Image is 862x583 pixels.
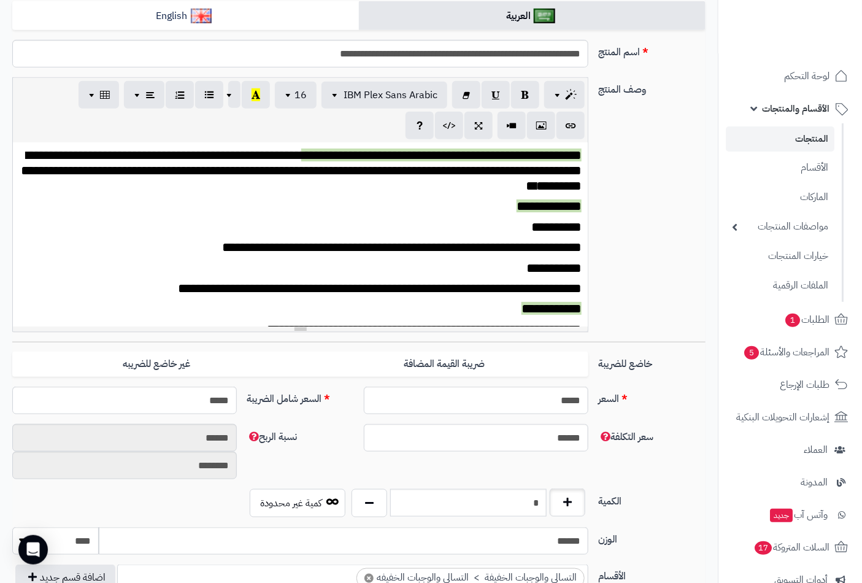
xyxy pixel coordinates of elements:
span: 16 [294,88,307,102]
span: 5 [744,346,760,360]
a: المراجعات والأسئلة5 [726,338,855,367]
a: المدونة [726,468,855,497]
a: السلات المتروكة17 [726,533,855,562]
span: طلبات الإرجاع [780,376,829,393]
span: IBM Plex Sans Arabic [344,88,437,102]
span: الأقسام والمنتجات [762,100,829,117]
a: الملفات الرقمية [726,272,834,299]
a: طلبات الإرجاع [726,370,855,400]
span: × [364,574,374,583]
span: المدونة [801,474,828,491]
a: English [12,1,359,31]
span: السلات المتروكة [753,539,829,556]
label: ضريبة القيمة المضافة [301,352,588,377]
a: الأقسام [726,155,834,181]
a: العربية [359,1,706,31]
a: إشعارات التحويلات البنكية [726,403,855,432]
a: وآتس آبجديد [726,500,855,530]
span: نسبة الربح [247,430,297,444]
label: خاضع للضريبة [593,352,710,371]
img: logo-2.png [779,10,850,36]
button: 16 [275,82,317,109]
span: 17 [754,541,773,555]
button: IBM Plex Sans Arabic [321,82,447,109]
a: الماركات [726,184,834,210]
label: السعر شامل الضريبة [242,387,359,406]
span: الطلبات [784,311,829,328]
div: Open Intercom Messenger [18,535,48,565]
span: جديد [770,509,793,522]
a: لوحة التحكم [726,61,855,91]
a: الطلبات1 [726,305,855,334]
span: لوحة التحكم [784,68,829,85]
label: السعر [593,387,710,406]
label: اسم المنتج [593,40,710,60]
img: English [191,9,212,23]
img: العربية [534,9,555,23]
label: وصف المنتج [593,77,710,97]
a: مواصفات المنتجات [726,214,834,240]
span: المراجعات والأسئلة [743,344,829,361]
span: وآتس آب [769,506,828,523]
span: العملاء [804,441,828,458]
a: المنتجات [726,126,834,152]
label: الوزن [593,527,710,547]
label: الكمية [593,489,710,509]
a: العملاء [726,435,855,465]
span: إشعارات التحويلات البنكية [736,409,829,426]
span: سعر التكلفة [598,430,653,444]
label: غير خاضع للضريبه [12,352,300,377]
a: خيارات المنتجات [726,243,834,269]
span: 1 [785,313,801,328]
